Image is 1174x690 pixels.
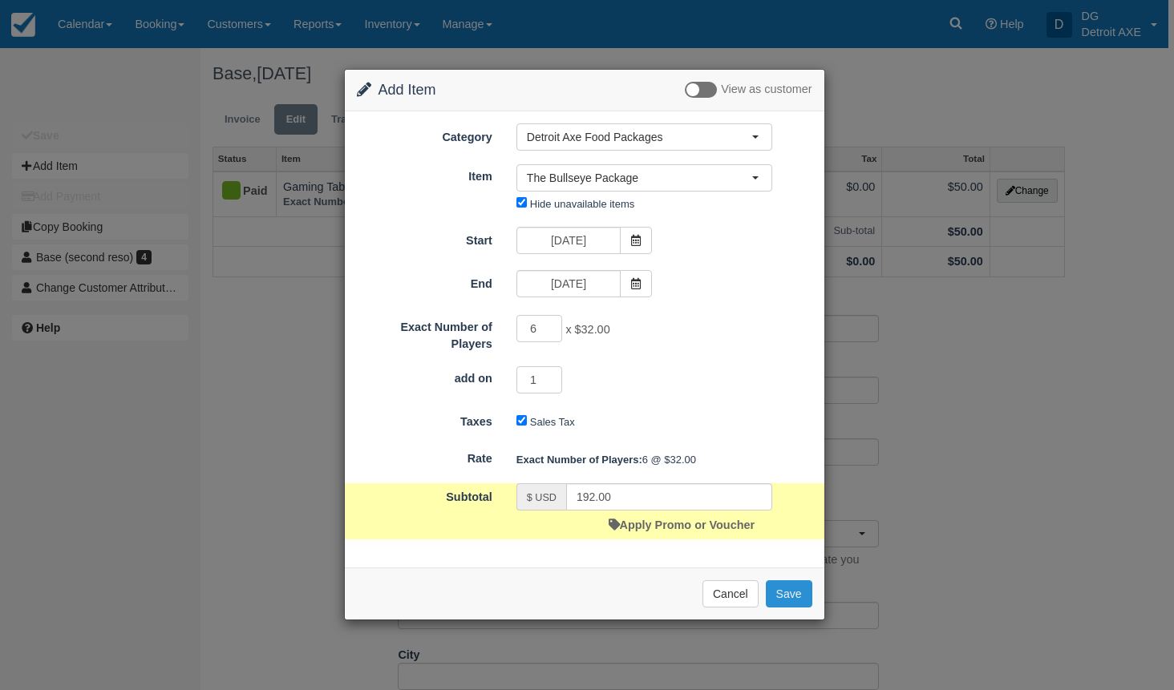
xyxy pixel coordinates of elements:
[530,198,634,210] label: Hide unavailable items
[345,365,504,387] label: add on
[345,270,504,293] label: End
[504,446,824,473] div: 6 @ $32.00
[345,483,504,506] label: Subtotal
[530,416,575,428] label: Sales Tax
[721,83,812,96] span: View as customer
[527,492,557,503] small: $ USD
[516,123,772,151] button: Detroit Axe Food Packages
[379,82,436,98] span: Add Item
[516,315,563,342] input: Exact Number of Players
[527,129,751,145] span: Detroit Axe Food Packages
[702,580,759,607] button: Cancel
[527,170,751,186] span: The Bullseye Package
[516,454,642,466] strong: Exact Number of Players
[609,519,755,531] a: Apply Promo or Voucher
[565,324,609,337] span: x $32.00
[345,313,504,352] label: Exact Number of Players
[345,163,504,185] label: Item
[766,580,812,607] button: Save
[516,366,563,393] input: add on
[516,164,772,192] button: The Bullseye Package
[345,408,504,430] label: Taxes
[345,445,504,467] label: Rate
[345,123,504,146] label: Category
[345,227,504,249] label: Start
